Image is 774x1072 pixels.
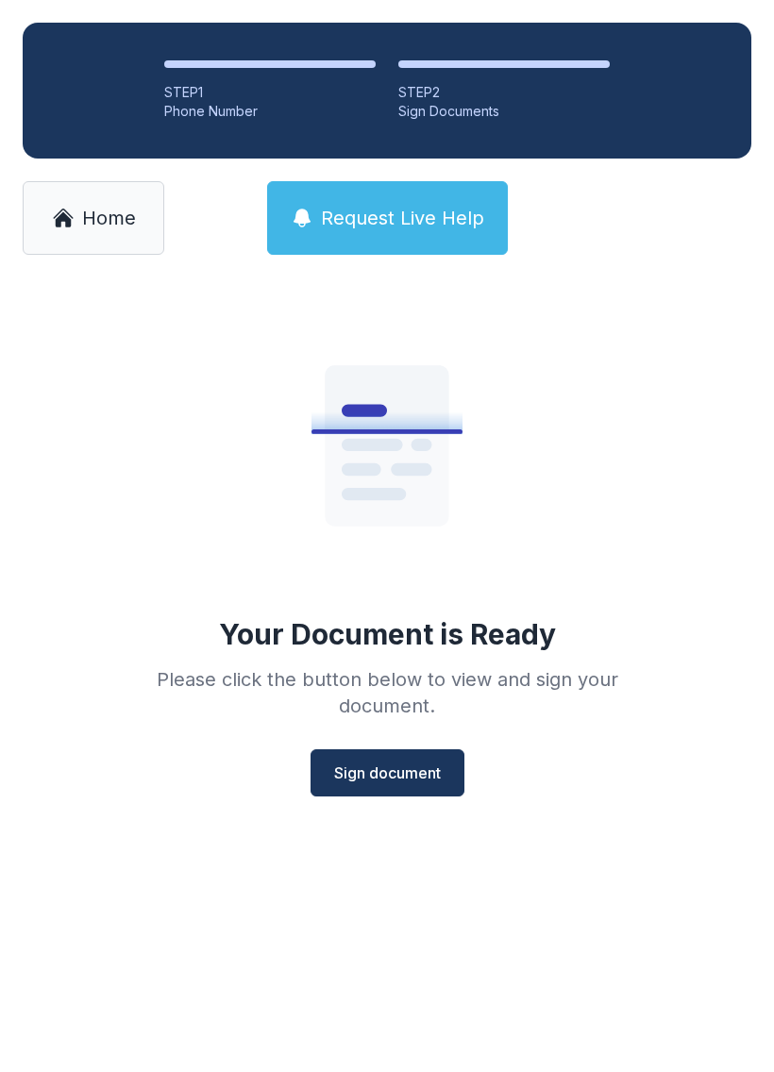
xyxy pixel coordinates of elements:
span: Sign document [334,762,441,784]
div: Phone Number [164,102,376,121]
span: Request Live Help [321,205,484,231]
div: Your Document is Ready [219,617,556,651]
span: Home [82,205,136,231]
div: Please click the button below to view and sign your document. [115,666,659,719]
div: STEP 1 [164,83,376,102]
div: Sign Documents [398,102,610,121]
div: STEP 2 [398,83,610,102]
